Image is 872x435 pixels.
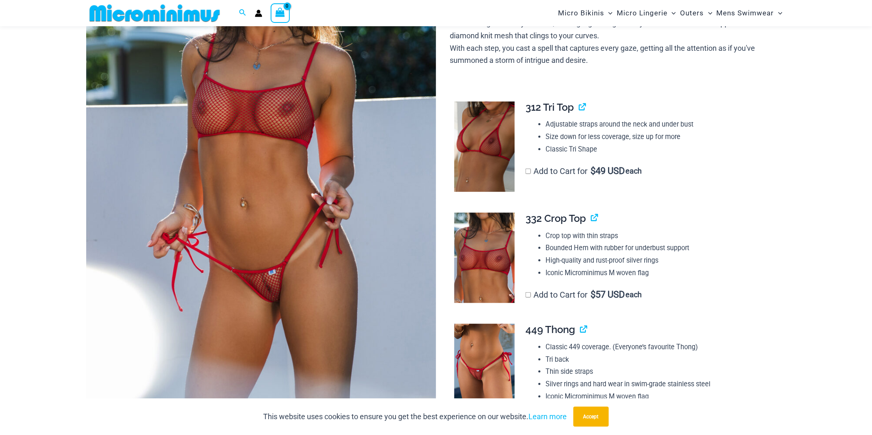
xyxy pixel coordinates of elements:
a: Micro BikinisMenu ToggleMenu Toggle [556,2,615,24]
li: Tri back [546,353,779,366]
a: Learn more [529,412,567,421]
span: Micro Bikinis [558,2,604,24]
span: Outers [680,2,704,24]
span: each [625,291,642,299]
button: Accept [573,407,609,427]
span: each [625,167,642,175]
span: Menu Toggle [774,2,782,24]
label: Add to Cart for [526,166,642,176]
img: Summer Storm Red 312 Tri Top [454,102,515,192]
span: $ [591,166,596,176]
span: 49 USD [591,167,625,175]
a: Micro LingerieMenu ToggleMenu Toggle [615,2,678,24]
span: Menu Toggle [604,2,613,24]
li: Iconic Microminimus M woven flag [546,267,779,279]
li: Silver rings and hard wear in swim-grade stainless steel [546,378,779,390]
span: Mens Swimwear [717,2,774,24]
a: Mens SwimwearMenu ToggleMenu Toggle [715,2,785,24]
span: 57 USD [591,291,625,299]
li: Iconic Microminimus M woven flag [546,390,779,403]
label: Add to Cart for [526,290,642,300]
li: Size down for less coverage, size up for more [546,131,779,143]
input: Add to Cart for$49 USD each [526,169,531,174]
li: Adjustable straps around the neck and under bust [546,118,779,131]
span: Micro Lingerie [617,2,668,24]
span: $ [591,289,596,300]
span: Menu Toggle [668,2,676,24]
img: Summer Storm Red 332 Crop Top [454,213,515,303]
li: Crop top with thin straps [546,230,779,242]
li: Classic Tri Shape [546,143,779,156]
span: 312 Tri Top [526,101,574,113]
a: View Shopping Cart, empty [271,3,290,22]
a: OutersMenu ToggleMenu Toggle [678,2,715,24]
li: Classic 449 coverage. (Everyone’s favourite Thong) [546,341,779,353]
span: 332 Crop Top [526,212,586,224]
li: High-quality and rust-proof silver rings [546,254,779,267]
a: Account icon link [255,10,262,17]
li: Bounded Hem with rubber for underbust support [546,242,779,254]
img: MM SHOP LOGO FLAT [86,4,223,22]
p: This website uses cookies to ensure you get the best experience on our website. [264,410,567,423]
a: Search icon link [239,8,247,18]
img: Summer Storm Red 449 Thong [454,324,515,414]
input: Add to Cart for$57 USD each [526,292,531,298]
span: 449 Thong [526,323,575,336]
span: Menu Toggle [704,2,713,24]
nav: Site Navigation [555,1,786,25]
li: Thin side straps [546,365,779,378]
